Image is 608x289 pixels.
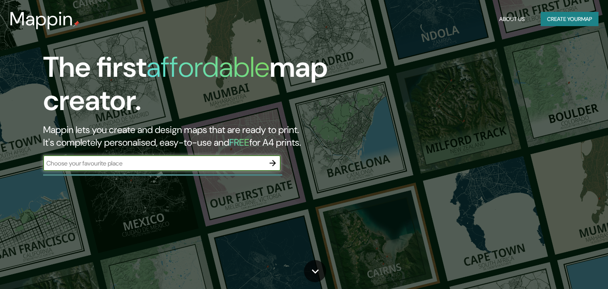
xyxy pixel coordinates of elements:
[146,49,270,86] h1: affordable
[229,136,249,148] h5: FREE
[496,12,528,27] button: About Us
[9,8,73,30] h3: Mappin
[43,51,347,124] h1: The first map creator.
[541,12,598,27] button: Create yourmap
[43,124,347,149] h2: Mappin lets you create and design maps that are ready to print. It's completely personalised, eas...
[43,159,265,168] input: Choose your favourite place
[73,21,80,27] img: mappin-pin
